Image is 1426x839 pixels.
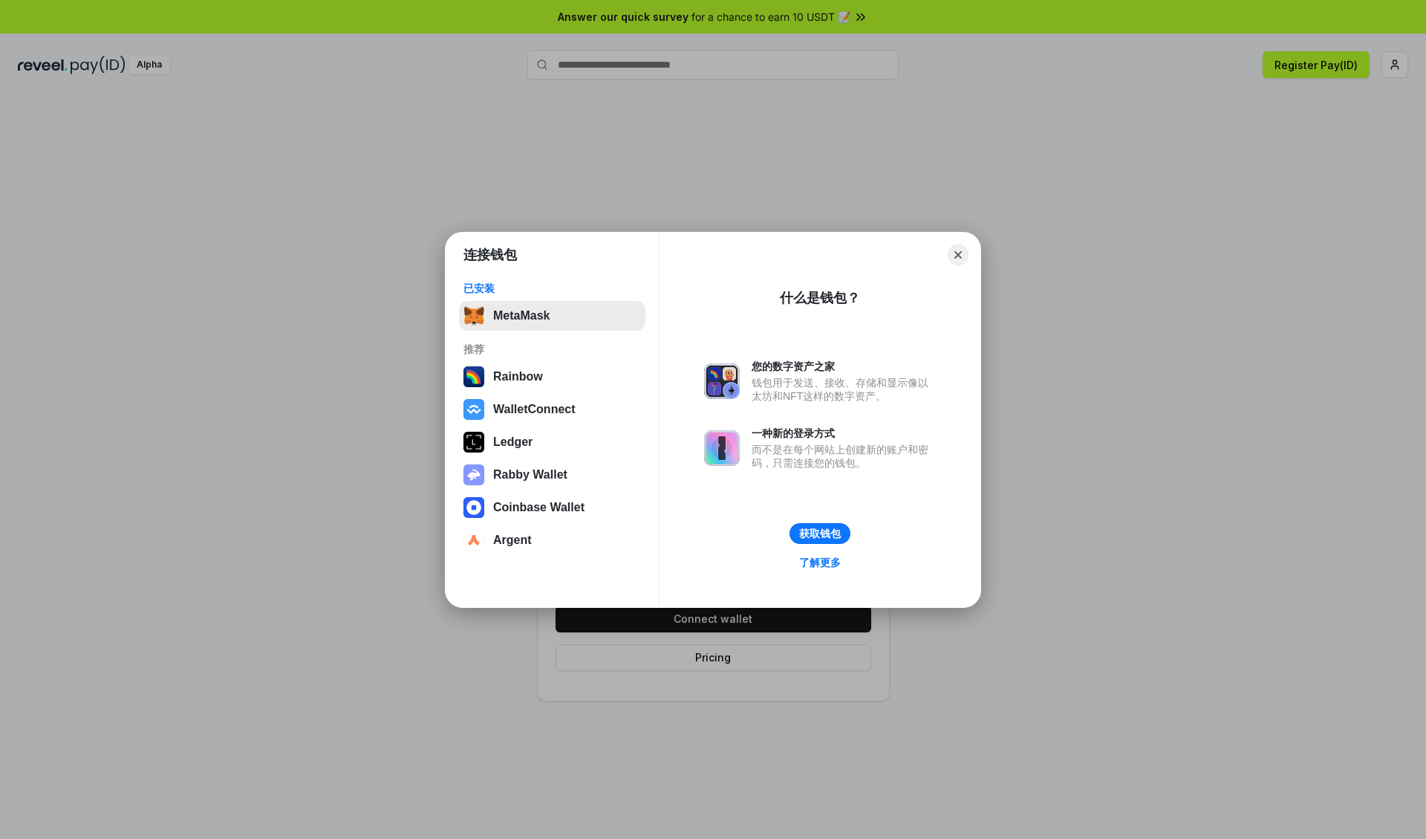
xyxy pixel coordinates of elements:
[790,553,850,572] a: 了解更多
[459,427,645,457] button: Ledger
[463,497,484,518] img: svg+xml,%3Csvg%20width%3D%2228%22%20height%3D%2228%22%20viewBox%3D%220%200%2028%2028%22%20fill%3D...
[704,363,740,399] img: svg+xml,%3Csvg%20xmlns%3D%22http%3A%2F%2Fwww.w3.org%2F2000%2Fsvg%22%20fill%3D%22none%22%20viewBox...
[493,403,576,416] div: WalletConnect
[948,244,968,265] button: Close
[463,305,484,326] img: svg+xml,%3Csvg%20fill%3D%22none%22%20height%3D%2233%22%20viewBox%3D%220%200%2035%2033%22%20width%...
[459,301,645,331] button: MetaMask
[780,289,860,307] div: 什么是钱包？
[459,460,645,490] button: Rabby Wallet
[493,435,533,449] div: Ledger
[799,527,841,540] div: 获取钱包
[493,501,585,514] div: Coinbase Wallet
[493,309,550,323] div: MetaMask
[752,427,936,440] div: 一种新的登录方式
[463,246,517,264] h1: 连接钱包
[459,362,645,392] button: Rainbow
[459,525,645,555] button: Argent
[752,376,936,403] div: 钱包用于发送、接收、存储和显示像以太坊和NFT这样的数字资产。
[704,430,740,466] img: svg+xml,%3Csvg%20xmlns%3D%22http%3A%2F%2Fwww.w3.org%2F2000%2Fsvg%22%20fill%3D%22none%22%20viewBox...
[463,366,484,387] img: svg+xml,%3Csvg%20width%3D%22120%22%20height%3D%22120%22%20viewBox%3D%220%200%20120%20120%22%20fil...
[463,399,484,420] img: svg+xml,%3Csvg%20width%3D%2228%22%20height%3D%2228%22%20viewBox%3D%220%200%2028%2028%22%20fill%3D...
[752,360,936,373] div: 您的数字资产之家
[752,443,936,470] div: 而不是在每个网站上创建新的账户和密码，只需连接您的钱包。
[493,468,567,482] div: Rabby Wallet
[463,343,641,356] div: 推荐
[493,534,532,547] div: Argent
[463,530,484,551] img: svg+xml,%3Csvg%20width%3D%2228%22%20height%3D%2228%22%20viewBox%3D%220%200%2028%2028%22%20fill%3D...
[799,556,841,569] div: 了解更多
[463,282,641,295] div: 已安装
[459,493,645,522] button: Coinbase Wallet
[789,523,850,544] button: 获取钱包
[463,432,484,453] img: svg+xml,%3Csvg%20xmlns%3D%22http%3A%2F%2Fwww.w3.org%2F2000%2Fsvg%22%20width%3D%2228%22%20height%3...
[493,370,543,383] div: Rainbow
[459,395,645,424] button: WalletConnect
[463,464,484,485] img: svg+xml,%3Csvg%20xmlns%3D%22http%3A%2F%2Fwww.w3.org%2F2000%2Fsvg%22%20fill%3D%22none%22%20viewBox...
